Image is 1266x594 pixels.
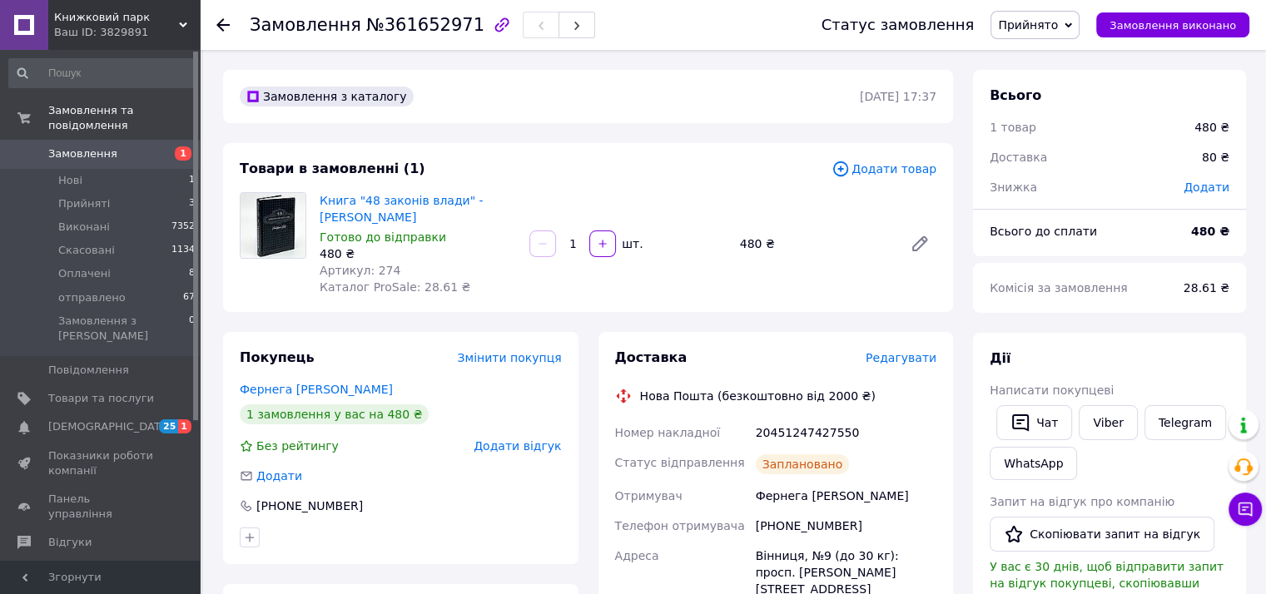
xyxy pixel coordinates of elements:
span: 67 [183,290,195,305]
div: Заплановано [756,454,850,474]
span: Номер накладної [615,426,721,439]
span: 8 [189,266,195,281]
div: Статус замовлення [822,17,975,33]
div: [PHONE_NUMBER] [752,511,940,541]
span: Прийняті [58,196,110,211]
span: Дії [990,350,1010,366]
span: Додати відгук [474,439,561,453]
div: 480 ₴ [733,232,896,255]
span: Змінити покупця [458,351,562,364]
a: Telegram [1144,405,1226,440]
span: Редагувати [866,351,936,364]
span: Всього до сплати [990,225,1097,238]
span: Нові [58,173,82,188]
span: Артикул: 274 [320,264,400,277]
span: 1 товар [990,121,1036,134]
div: 1 замовлення у вас на 480 ₴ [240,404,429,424]
span: 1134 [171,243,195,258]
span: [DEMOGRAPHIC_DATA] [48,419,171,434]
div: 480 ₴ [320,245,516,262]
span: Замовлення [48,146,117,161]
span: 1 [178,419,191,433]
span: 1 [175,146,191,161]
span: Комісія за замовлення [990,281,1128,295]
span: Покупець [240,349,315,365]
button: Чат [996,405,1072,440]
span: Замовлення виконано [1110,19,1236,32]
span: Статус відправлення [615,456,745,469]
span: 25 [159,419,178,433]
span: Панель управління [48,492,154,522]
span: Доставка [615,349,688,365]
span: Отримувач [615,489,683,502]
span: Виконані [58,220,110,235]
a: Книга "48 законів влади" - [PERSON_NAME] [320,194,484,224]
span: Знижка [990,181,1037,194]
span: Додати [256,469,302,483]
span: 1 [189,173,195,188]
span: 7352 [171,220,195,235]
button: Чат з покупцем [1229,493,1262,526]
span: Каталог ProSale: 28.61 ₴ [320,280,470,294]
img: Книга "48 законів влади" - Роберт Грін [241,193,305,258]
span: Прийнято [998,18,1058,32]
span: Книжковий парк [54,10,179,25]
b: 480 ₴ [1191,225,1229,238]
span: Замовлення [250,15,361,35]
span: Телефон отримувача [615,519,745,532]
span: Скасовані [58,243,115,258]
div: Нова Пошта (безкоштовно від 2000 ₴) [636,388,880,404]
span: Повідомлення [48,363,129,378]
span: Доставка [990,151,1047,164]
span: 28.61 ₴ [1184,281,1229,295]
span: Товари в замовленні (1) [240,161,425,176]
span: Відгуки [48,535,92,550]
span: Показники роботи компанії [48,448,154,478]
div: [PHONE_NUMBER] [255,497,365,514]
span: Всього [990,87,1041,103]
span: Товари та послуги [48,391,154,406]
time: [DATE] 17:37 [860,90,936,103]
span: №361652971 [366,15,484,35]
div: 20451247427550 [752,418,940,448]
a: Viber [1079,405,1137,440]
span: Запит на відгук про компанію [990,495,1174,508]
span: Додати товар [832,160,936,178]
span: отправлено [58,290,126,305]
div: 80 ₴ [1192,139,1239,176]
span: Адреса [615,549,659,562]
span: Додати [1184,181,1229,194]
input: Пошук [8,58,196,88]
span: 0 [189,314,195,344]
div: Ваш ID: 3829891 [54,25,200,40]
div: Замовлення з каталогу [240,87,414,106]
div: шт. [618,235,644,252]
span: Оплачені [58,266,111,281]
a: WhatsApp [990,447,1077,480]
div: 480 ₴ [1194,119,1229,136]
button: Скопіювати запит на відгук [990,517,1214,552]
span: Замовлення та повідомлення [48,103,200,133]
a: Редагувати [903,227,936,260]
button: Замовлення виконано [1096,12,1249,37]
a: Фернега [PERSON_NAME] [240,383,393,396]
span: Без рейтингу [256,439,339,453]
span: Замовлення з [PERSON_NAME] [58,314,189,344]
span: Написати покупцеві [990,384,1114,397]
div: Фернега [PERSON_NAME] [752,481,940,511]
div: Повернутися назад [216,17,230,33]
span: Готово до відправки [320,230,446,244]
span: 3 [189,196,195,211]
